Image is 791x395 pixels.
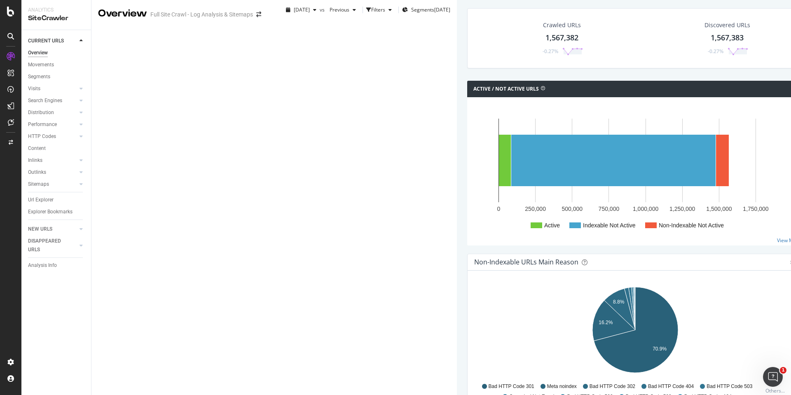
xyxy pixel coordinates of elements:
[599,319,613,325] text: 16.2%
[583,222,636,229] text: Indexable Not Active
[489,383,534,390] span: Bad HTTP Code 301
[648,383,694,390] span: Bad HTTP Code 404
[28,96,77,105] a: Search Engines
[28,168,46,177] div: Outlinks
[28,132,56,141] div: HTTP Codes
[28,120,57,129] div: Performance
[28,196,85,204] a: Url Explorer
[543,48,558,55] div: -0.27%
[28,49,48,57] div: Overview
[28,96,62,105] div: Search Engines
[590,383,635,390] span: Bad HTTP Code 302
[543,21,581,29] div: Crawled URLs
[98,7,147,21] div: Overview
[743,206,768,212] text: 1,750,000
[150,10,253,19] div: Full Site Crawl - Log Analysis & Sitemaps
[320,6,326,13] span: vs
[28,14,84,23] div: SiteCrawler
[283,3,320,16] button: [DATE]
[256,12,261,17] div: arrow-right-arrow-left
[28,208,85,216] a: Explorer Bookmarks
[28,61,54,69] div: Movements
[28,156,42,165] div: Inlinks
[562,206,583,212] text: 500,000
[28,132,77,141] a: HTTP Codes
[659,222,724,229] text: Non-Indexable Not Active
[411,6,434,13] span: Segments
[28,168,77,177] a: Outlinks
[28,49,85,57] a: Overview
[708,48,723,55] div: -0.27%
[599,206,620,212] text: 750,000
[28,108,54,117] div: Distribution
[669,206,695,212] text: 1,250,000
[765,387,789,394] div: Others...
[366,3,395,16] button: Filters
[28,237,77,254] a: DISAPPEARED URLS
[28,84,77,93] a: Visits
[371,6,385,13] div: Filters
[28,61,85,69] a: Movements
[497,206,501,212] text: 0
[633,206,658,212] text: 1,000,000
[28,108,77,117] a: Distribution
[28,37,77,45] a: CURRENT URLS
[28,237,70,254] div: DISAPPEARED URLS
[704,21,750,29] div: Discovered URLs
[28,261,85,270] a: Analysis Info
[474,258,578,266] div: Non-Indexable URLs Main Reason
[28,180,49,189] div: Sitemaps
[544,222,560,229] text: Active
[706,206,732,212] text: 1,500,000
[28,196,54,204] div: Url Explorer
[653,346,667,351] text: 70.9%
[613,299,625,304] text: 8.8%
[525,206,546,212] text: 250,000
[28,84,40,93] div: Visits
[434,6,450,13] div: [DATE]
[28,225,77,234] a: NEW URLS
[545,33,578,43] div: 1,567,382
[763,367,783,387] iframe: Intercom live chat
[402,3,450,16] button: Segments[DATE]
[28,225,52,234] div: NEW URLS
[711,33,744,43] div: 1,567,383
[28,37,64,45] div: CURRENT URLS
[780,367,786,374] span: 1
[326,3,359,16] button: Previous
[28,7,84,14] div: Analytics
[473,85,539,93] h4: Active / Not Active URLs
[28,261,57,270] div: Analysis Info
[547,383,577,390] span: Meta noindex
[28,72,85,81] a: Segments
[28,72,50,81] div: Segments
[294,6,310,13] span: 2025 Aug. 12th
[28,144,85,153] a: Content
[28,144,46,153] div: Content
[707,383,752,390] span: Bad HTTP Code 503
[28,180,77,189] a: Sitemaps
[326,6,349,13] span: Previous
[28,120,77,129] a: Performance
[28,156,77,165] a: Inlinks
[28,208,73,216] div: Explorer Bookmarks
